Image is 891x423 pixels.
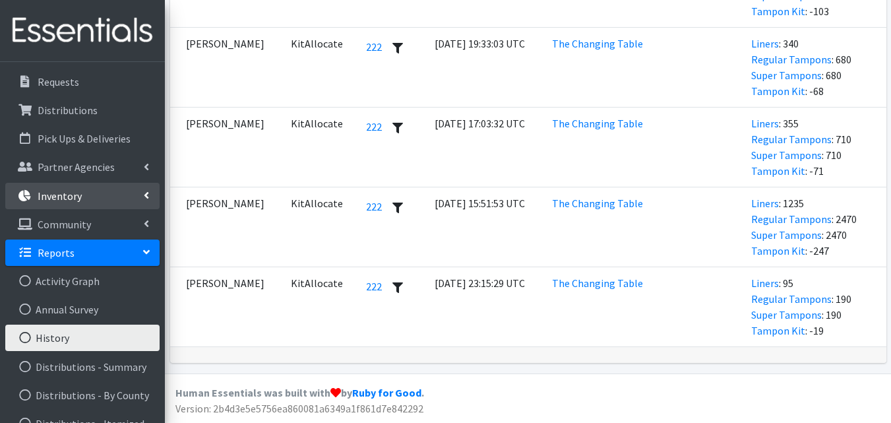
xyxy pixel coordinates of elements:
[751,84,805,98] a: Tampon Kit
[38,75,79,88] p: Requests
[5,296,160,323] a: Annual Survey
[552,197,643,210] a: The Changing Table
[427,267,544,346] td: [DATE] 23:15:29 UTC
[38,189,82,203] p: Inventory
[743,27,886,107] td: : 340 : 680 : 680 : -68
[38,246,75,259] p: Reports
[427,107,544,187] td: [DATE] 17:03:32 UTC
[751,244,805,257] a: Tampon Kit
[751,197,779,210] a: Liners
[5,154,160,180] a: Partner Agencies
[751,164,805,178] a: Tampon Kit
[5,9,160,53] img: HumanEssentials
[170,107,283,187] td: [PERSON_NAME]
[751,148,822,162] a: Super Tampons
[751,69,822,82] a: Super Tampons
[751,277,779,290] a: Liners
[38,218,91,231] p: Community
[366,40,382,53] a: 222
[751,5,805,18] a: Tampon Kit
[283,267,358,346] td: Internal Event ID: 73100
[552,277,643,290] a: The Changing Table
[170,27,283,107] td: [PERSON_NAME]
[366,200,382,213] a: 222
[743,187,886,267] td: : 1235 : 2470 : 2470 : -247
[743,107,886,187] td: : 355 : 710 : 710 : -71
[751,324,805,337] a: Tampon Kit
[5,69,160,95] a: Requests
[5,354,160,380] a: Distributions - Summary
[751,212,832,226] a: Regular Tampons
[38,104,98,117] p: Distributions
[743,267,886,346] td: : 95 : 190 : 190 : -19
[175,386,424,399] strong: Human Essentials was built with by .
[5,325,160,351] a: History
[366,120,382,133] a: 222
[352,386,421,399] a: Ruby for Good
[5,97,160,123] a: Distributions
[751,292,832,306] a: Regular Tampons
[751,37,779,50] a: Liners
[751,53,832,66] a: Regular Tampons
[5,382,160,408] a: Distributions - By County
[751,308,822,321] a: Super Tampons
[5,125,160,152] a: Pick Ups & Deliveries
[751,133,832,146] a: Regular Tampons
[552,37,643,50] a: The Changing Table
[552,117,643,130] a: The Changing Table
[5,211,160,238] a: Community
[5,240,160,266] a: Reports
[170,187,283,267] td: [PERSON_NAME]
[427,27,544,107] td: [DATE] 19:33:03 UTC
[283,107,358,187] td: Internal Event ID: 69110
[175,402,423,415] span: Version: 2b4d3e5e5756ea860081a6349a1f861d7e842292
[283,187,358,267] td: Internal Event ID: 71890
[751,228,822,242] a: Super Tampons
[38,132,131,145] p: Pick Ups & Deliveries
[38,160,115,174] p: Partner Agencies
[283,27,358,107] td: Internal Event ID: 68975
[5,183,160,209] a: Inventory
[427,187,544,267] td: [DATE] 15:51:53 UTC
[751,117,779,130] a: Liners
[366,280,382,293] a: 222
[5,268,160,294] a: Activity Graph
[170,267,283,346] td: [PERSON_NAME]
